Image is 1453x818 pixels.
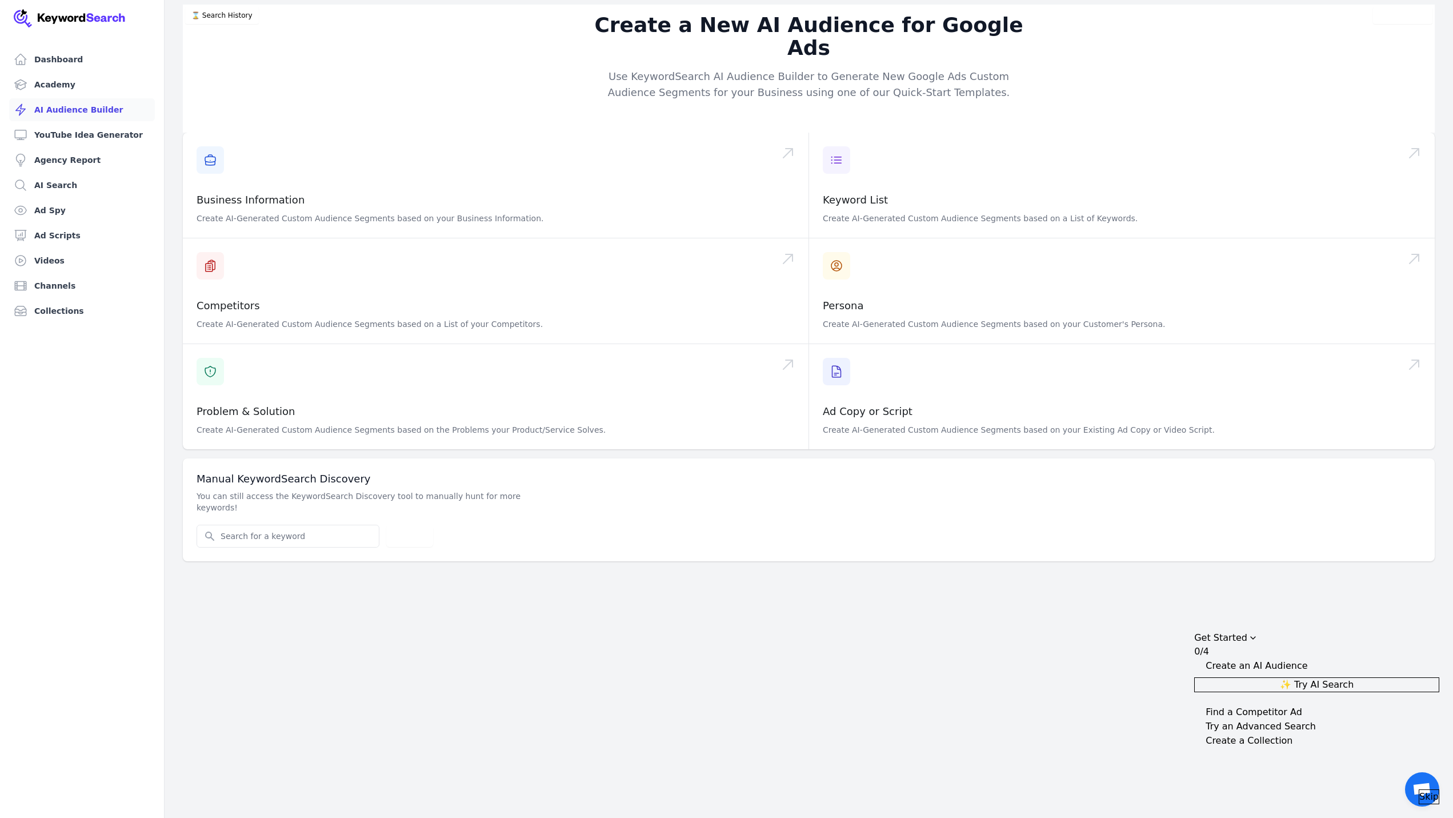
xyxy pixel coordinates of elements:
a: Ad Spy [9,199,155,222]
img: Your Company [14,9,126,27]
h3: Manual KeywordSearch Discovery [197,472,1421,486]
div: 0/4 [1194,645,1209,659]
button: Search [386,525,433,547]
div: Get Started [1194,631,1247,645]
a: Business Information [197,194,305,206]
a: Collections [9,300,155,322]
a: Dashboard [9,48,155,71]
h2: Create a New AI Audience for Google Ads [590,14,1028,59]
div: Try an Advanced Search [1206,720,1316,733]
div: Get Started [1194,631,1439,804]
a: Competitors [197,300,260,312]
a: Ad Copy or Script [823,405,912,417]
a: Videos [9,249,155,272]
button: Video Tutorial [1373,7,1432,24]
a: Agency Report [9,149,155,171]
button: Expand Checklist [1194,734,1439,748]
a: Keyword List [823,194,888,206]
button: Expand Checklist [1194,705,1439,719]
div: Create an AI Audience [1206,659,1307,673]
button: Collapse Checklist [1194,631,1439,659]
span: ✨ Try AI Search [1280,678,1354,692]
span: Skip [1419,790,1439,804]
a: AI Audience Builder [9,98,155,121]
div: Find a Competitor Ad [1206,705,1302,719]
button: Collapse Checklist [1194,659,1439,673]
div: Create a Collection [1206,734,1292,748]
a: Persona [823,300,864,312]
input: Search for a keyword [197,525,379,547]
button: Skip [1419,789,1439,804]
div: Drag to move checklist [1194,631,1439,645]
a: Channels [9,274,155,297]
button: Expand Checklist [1194,720,1439,733]
a: AI Search [9,174,155,197]
a: Ad Scripts [9,224,155,247]
p: You can still access the KeywordSearch Discovery tool to manually hunt for more keywords! [197,490,526,513]
p: Use KeywordSearch AI Audience Builder to Generate New Google Ads Custom Audience Segments for you... [590,69,1028,101]
button: ⌛️ Search History [185,7,259,24]
button: ✨ Try AI Search [1194,677,1439,692]
a: YouTube Idea Generator [9,123,155,146]
a: Academy [9,73,155,96]
a: Problem & Solution [197,405,295,417]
